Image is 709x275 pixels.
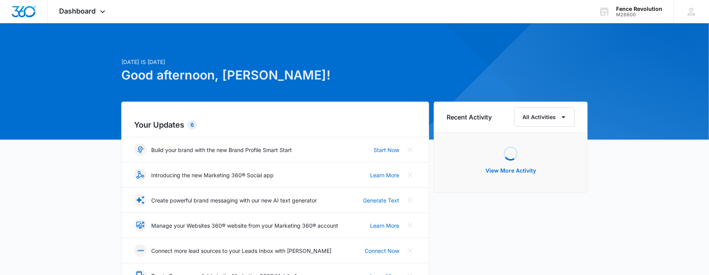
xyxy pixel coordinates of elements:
[478,161,544,180] button: View More Activity
[121,58,429,66] p: [DATE] is [DATE]
[370,171,399,179] a: Learn More
[404,194,416,206] button: Close
[151,221,338,230] p: Manage your Websites 360® website from your Marketing 360® account
[151,196,317,204] p: Create powerful brand messaging with our new AI text generator
[363,196,399,204] a: Generate Text
[404,244,416,257] button: Close
[447,112,492,122] h6: Recent Activity
[365,247,399,255] a: Connect Now
[514,107,575,127] button: All Activities
[404,219,416,232] button: Close
[370,221,399,230] a: Learn More
[404,169,416,181] button: Close
[134,119,416,131] h2: Your Updates
[187,120,197,130] div: 6
[151,171,274,179] p: Introducing the new Marketing 360® Social app
[121,66,429,85] h1: Good afternoon, [PERSON_NAME]!
[151,247,332,255] p: Connect more lead sources to your Leads Inbox with [PERSON_NAME]
[374,146,399,154] a: Start Now
[404,144,416,156] button: Close
[151,146,292,154] p: Build your brand with the new Brand Profile Smart Start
